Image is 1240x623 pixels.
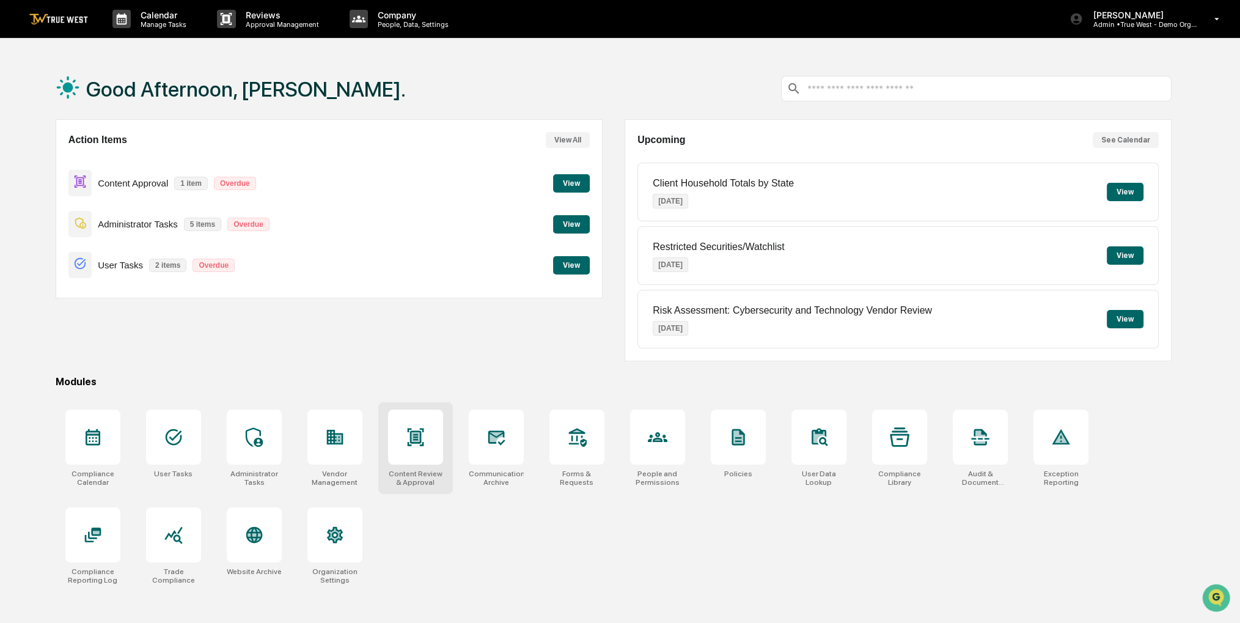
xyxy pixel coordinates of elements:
[630,470,685,487] div: People and Permissions
[553,174,590,193] button: View
[189,133,222,147] button: See all
[368,10,455,20] p: Company
[553,256,590,275] button: View
[108,166,133,175] span: [DATE]
[227,470,282,487] div: Administrator Tasks
[1083,20,1197,29] p: Admin • True West - Demo Organization
[12,241,22,251] div: 🔎
[236,20,325,29] p: Approval Management
[86,269,148,279] a: Powered byPylon
[184,218,221,231] p: 5 items
[553,218,590,229] a: View
[55,105,168,115] div: We're available if you need us!
[388,470,443,487] div: Content Review & Approval
[214,177,256,190] p: Overdue
[56,376,1172,388] div: Modules
[7,212,84,234] a: 🖐️Preclearance
[653,194,688,208] p: [DATE]
[7,235,82,257] a: 🔎Data Lookup
[89,218,98,227] div: 🗄️
[307,567,362,584] div: Organization Settings
[1107,183,1143,201] button: View
[65,567,120,584] div: Compliance Reporting Log
[38,166,99,175] span: [PERSON_NAME]
[307,470,362,487] div: Vendor Management
[368,20,455,29] p: People, Data, Settings
[1033,470,1088,487] div: Exception Reporting
[98,260,143,270] p: User Tasks
[724,470,752,478] div: Policies
[26,93,48,115] img: 8933085812038_c878075ebb4cc5468115_72.jpg
[637,135,685,146] h2: Upcoming
[1083,10,1197,20] p: [PERSON_NAME]
[653,241,784,253] p: Restricted Securities/Watchlist
[55,93,200,105] div: Start new chat
[227,218,270,231] p: Overdue
[1107,310,1143,328] button: View
[174,177,208,190] p: 1 item
[791,470,846,487] div: User Data Lookup
[12,25,222,45] p: How can we help?
[208,97,222,111] button: Start new chat
[68,135,127,146] h2: Action Items
[553,177,590,188] a: View
[653,257,688,272] p: [DATE]
[98,178,168,188] p: Content Approval
[131,20,193,29] p: Manage Tasks
[24,240,77,252] span: Data Lookup
[122,270,148,279] span: Pylon
[653,321,688,336] p: [DATE]
[12,218,22,227] div: 🖐️
[553,259,590,270] a: View
[653,305,932,316] p: Risk Assessment: Cybersecurity and Technology Vendor Review
[154,470,193,478] div: User Tasks
[12,154,32,174] img: Sigrid Alegria
[86,77,406,101] h1: Good Afternoon, [PERSON_NAME].
[98,219,178,229] p: Administrator Tasks
[24,216,79,229] span: Preclearance
[29,13,88,25] img: logo
[236,10,325,20] p: Reviews
[1093,132,1159,148] button: See Calendar
[149,259,186,272] p: 2 items
[193,259,235,272] p: Overdue
[1201,583,1234,616] iframe: Open customer support
[65,470,120,487] div: Compliance Calendar
[12,93,34,115] img: 1746055101610-c473b297-6a78-478c-a979-82029cc54cd1
[227,567,282,576] div: Website Archive
[131,10,193,20] p: Calendar
[1107,246,1143,265] button: View
[653,178,794,189] p: Client Household Totals by State
[12,135,82,145] div: Past conversations
[146,567,201,584] div: Trade Compliance
[953,470,1008,487] div: Audit & Document Logs
[469,470,524,487] div: Communications Archive
[549,470,604,487] div: Forms & Requests
[84,212,156,234] a: 🗄️Attestations
[546,132,590,148] button: View All
[101,166,106,175] span: •
[872,470,927,487] div: Compliance Library
[101,216,152,229] span: Attestations
[553,215,590,234] button: View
